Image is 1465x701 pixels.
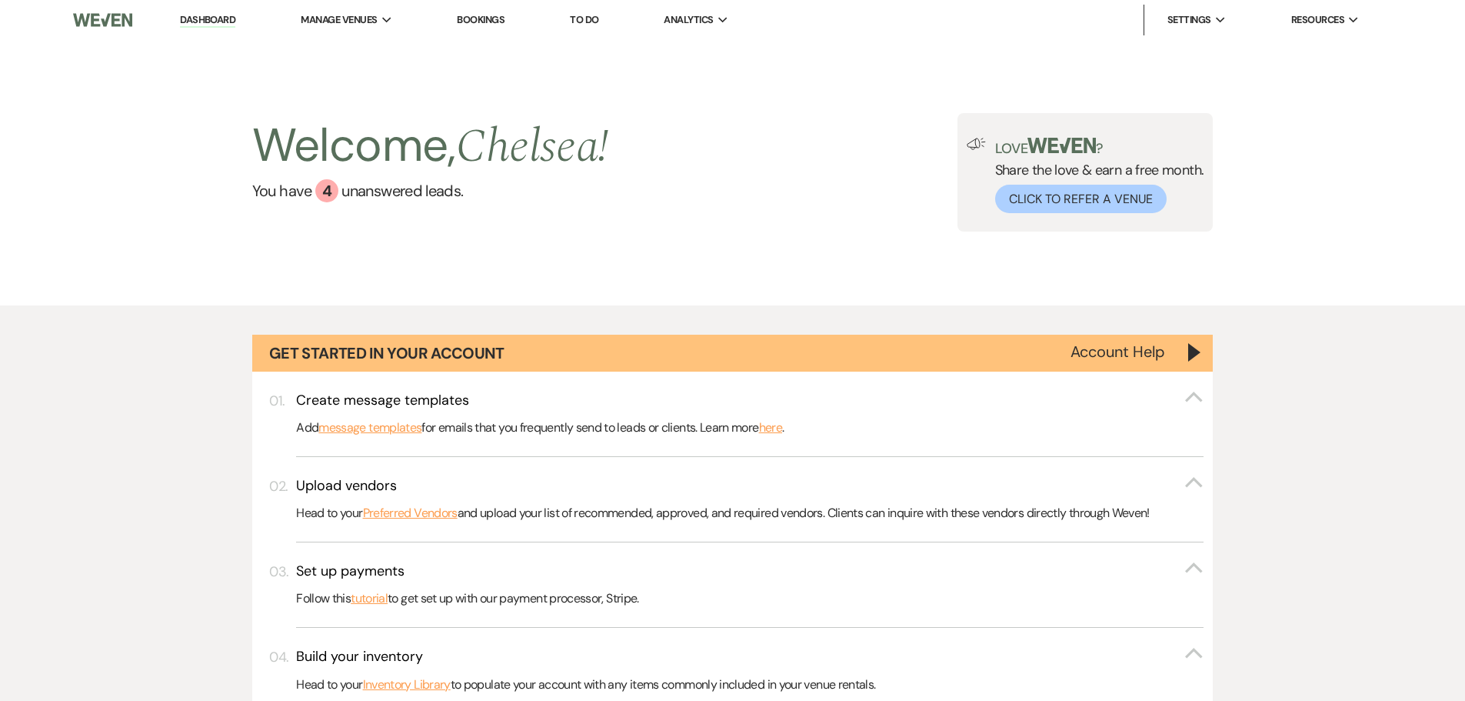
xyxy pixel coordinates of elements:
[664,12,713,28] span: Analytics
[1167,12,1211,28] span: Settings
[570,13,598,26] a: To Do
[296,476,397,496] h3: Upload vendors
[995,185,1167,213] button: Click to Refer a Venue
[252,113,609,179] h2: Welcome,
[995,138,1204,155] p: Love ?
[759,418,782,438] a: here
[296,647,1204,666] button: Build your inventory
[1070,344,1165,359] button: Account Help
[73,4,132,36] img: Weven Logo
[252,179,609,202] a: You have 4 unanswered leads.
[296,675,1204,695] p: Head to your to populate your account with any items commonly included in your venue rentals.
[296,391,1204,410] button: Create message templates
[296,418,1204,438] p: Add for emails that you frequently send to leads or clients. Learn more .
[986,138,1204,213] div: Share the love & earn a free month.
[363,675,451,695] a: Inventory Library
[1027,138,1096,153] img: weven-logo-green.svg
[180,13,235,28] a: Dashboard
[296,647,423,666] h3: Build your inventory
[315,179,338,202] div: 4
[318,418,421,438] a: message templates
[301,12,377,28] span: Manage Venues
[351,589,388,609] a: tutorial
[296,476,1204,496] button: Upload vendors
[1291,12,1344,28] span: Resources
[456,112,609,182] span: Chelsea !
[457,13,504,26] a: Bookings
[296,562,405,581] h3: Set up payments
[269,342,504,364] h1: Get Started in Your Account
[296,562,1204,581] button: Set up payments
[296,391,469,410] h3: Create message templates
[296,503,1204,523] p: Head to your and upload your list of recommended, approved, and required vendors. Clients can inq...
[967,138,986,150] img: loud-speaker-illustration.svg
[296,589,1204,609] p: Follow this to get set up with our payment processor, Stripe.
[363,503,458,523] a: Preferred Vendors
